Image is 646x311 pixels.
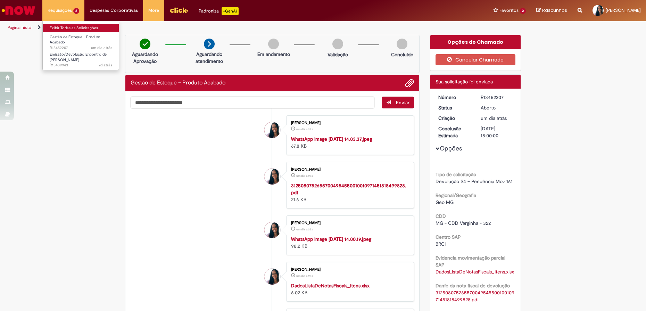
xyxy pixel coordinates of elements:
[90,7,138,14] span: Despesas Corporativas
[131,80,225,86] h2: Gestão de Estoque – Produto Acabado Histórico de tíquete
[291,167,407,172] div: [PERSON_NAME]
[291,182,406,196] a: 31250807526557004954550010010971451818499828.pdf
[291,268,407,272] div: [PERSON_NAME]
[436,234,461,240] b: Centro SAP
[436,54,516,65] button: Cancelar Chamado
[436,178,513,185] span: Devolução S4 – Pendência Mov 161
[430,35,521,49] div: Opções do Chamado
[436,171,476,178] b: Tipo de solicitação
[291,182,407,203] div: 21.6 KB
[268,39,279,49] img: img-circle-grey.png
[91,45,112,50] span: um dia atrás
[382,97,414,108] button: Enviar
[481,125,513,139] div: [DATE] 18:00:00
[436,199,454,205] span: Geo MG
[291,136,372,142] a: WhatsApp Image [DATE] 14.03.37.jpeg
[148,7,159,14] span: More
[391,51,413,58] p: Concluído
[99,63,112,68] time: 22/08/2025 13:42:43
[433,94,476,101] dt: Número
[396,99,409,106] span: Enviar
[43,51,119,66] a: Aberto R13439943 : Emissão/Devolução Encontro de Contas Fornecedor
[43,33,119,48] a: Aberto R13452207 : Gestão de Estoque – Produto Acabado
[264,222,280,238] div: Maria Eduarda Resende Giarola
[264,169,280,185] div: Maria Eduarda Resende Giarola
[291,136,407,149] div: 67.8 KB
[296,127,313,131] span: um dia atrás
[520,8,526,14] span: 2
[436,269,514,275] a: Download de DadosListaDeNotasFiscais_Itens.xlsx
[499,7,519,14] span: Favoritos
[606,7,641,13] span: [PERSON_NAME]
[481,104,513,111] div: Aberto
[296,174,313,178] span: um dia atrás
[436,241,446,247] span: BRCI
[436,255,505,268] b: Evidencia movimentação parcial SAP
[264,122,280,138] div: Maria Eduarda Resende Giarola
[433,115,476,122] dt: Criação
[481,115,507,121] time: 27/08/2025 12:24:59
[296,227,313,231] time: 27/08/2025 12:19:13
[8,25,32,30] a: Página inicial
[264,269,280,285] div: Maria Eduarda Resende Giarola
[436,220,491,226] span: MG - CDD Varginha - 322
[332,39,343,49] img: img-circle-grey.png
[436,283,510,289] b: Danfe da nota fiscal de devolução
[481,94,513,101] div: R13452207
[542,7,567,14] span: Rascunhos
[73,8,79,14] span: 2
[296,127,313,131] time: 27/08/2025 12:24:25
[42,21,119,70] ul: Requisições
[50,63,112,68] span: R13439943
[199,7,239,15] div: Padroniza
[433,104,476,111] dt: Status
[296,227,313,231] span: um dia atrás
[291,236,407,249] div: 98.2 KB
[222,7,239,15] p: +GenAi
[405,79,414,88] button: Adicionar anexos
[536,7,567,14] a: Rascunhos
[1,3,36,17] img: ServiceNow
[204,39,215,49] img: arrow-next.png
[192,51,226,65] p: Aguardando atendimento
[433,125,476,139] dt: Conclusão Estimada
[5,21,425,34] ul: Trilhas de página
[291,283,370,289] a: DadosListaDeNotasFiscais_Itens.xlsx
[296,174,313,178] time: 27/08/2025 12:20:42
[48,7,72,14] span: Requisições
[328,51,348,58] p: Validação
[436,192,476,198] b: Regional/Geografia
[481,115,507,121] span: um dia atrás
[50,45,112,51] span: R13452207
[436,213,446,219] b: CDD
[436,79,493,85] span: Sua solicitação foi enviada
[131,97,374,108] textarea: Digite sua mensagem aqui...
[99,63,112,68] span: 7d atrás
[140,39,150,49] img: check-circle-green.png
[296,274,313,278] span: um dia atrás
[291,236,371,242] a: WhatsApp Image [DATE] 14.00.19.jpeg
[128,51,162,65] p: Aguardando Aprovação
[291,221,407,225] div: [PERSON_NAME]
[50,34,100,45] span: Gestão de Estoque – Produto Acabado
[50,52,107,63] span: Emissão/Devolução Encontro de [PERSON_NAME]
[257,51,290,58] p: Em andamento
[291,121,407,125] div: [PERSON_NAME]
[169,5,188,15] img: click_logo_yellow_360x200.png
[436,289,514,303] a: Download de 31250807526557004954550010010971451818499828.pdf
[43,24,119,32] a: Exibir Todas as Solicitações
[296,274,313,278] time: 27/08/2025 12:19:08
[291,282,407,296] div: 6.02 KB
[397,39,407,49] img: img-circle-grey.png
[481,115,513,122] div: 27/08/2025 12:24:59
